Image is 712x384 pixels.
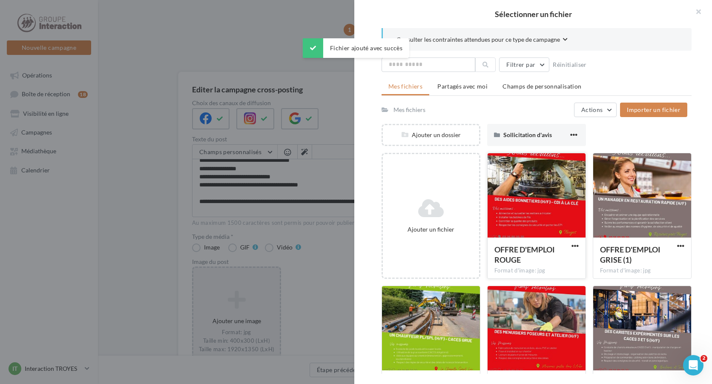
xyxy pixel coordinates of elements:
[396,35,568,46] button: Consulter les contraintes attendues pour ce type de campagne
[683,355,703,375] iframe: Intercom live chat
[388,83,422,90] span: Mes fichiers
[393,106,425,114] div: Mes fichiers
[701,355,707,362] span: 2
[494,267,579,275] div: Format d'image: jpg
[383,131,479,139] div: Ajouter un dossier
[386,225,476,234] div: Ajouter un fichier
[600,267,684,275] div: Format d'image: jpg
[581,106,603,113] span: Actions
[502,83,581,90] span: Champs de personnalisation
[549,60,590,70] button: Réinitialiser
[437,83,488,90] span: Partagés avec moi
[620,103,687,117] button: Importer un fichier
[627,106,680,113] span: Importer un fichier
[503,131,552,138] span: Sollicitation d'avis
[499,57,549,72] button: Filtrer par
[303,38,409,58] div: Fichier ajouté avec succès
[368,10,698,18] h2: Sélectionner un fichier
[600,245,660,264] span: OFFRE D'EMPLOI GRISE (1)
[494,245,555,264] span: OFFRE D'EMPLOI ROUGE
[396,35,560,44] span: Consulter les contraintes attendues pour ce type de campagne
[574,103,617,117] button: Actions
